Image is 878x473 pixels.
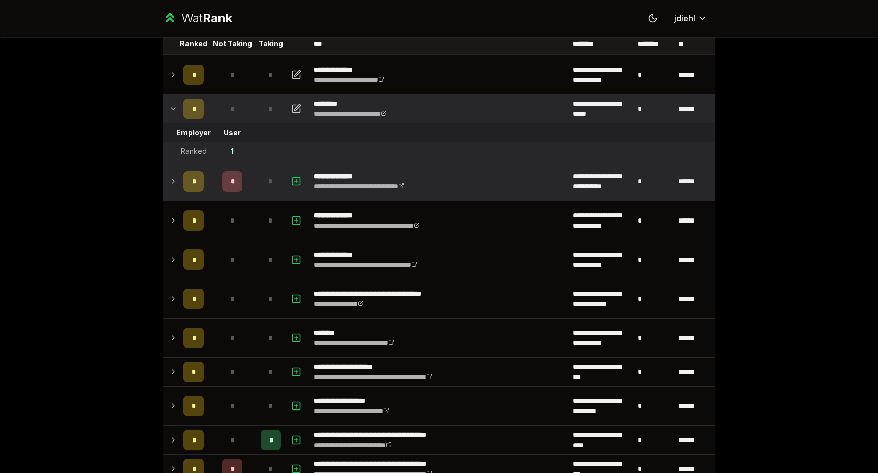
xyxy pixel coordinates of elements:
[674,12,695,24] span: jdiehl
[666,9,715,27] button: jdiehl
[163,10,232,26] a: WatRank
[203,11,232,25] span: Rank
[213,39,252,49] p: Not Taking
[180,39,207,49] p: Ranked
[181,10,232,26] div: Wat
[179,123,208,142] td: Employer
[181,146,207,156] div: Ranked
[231,146,234,156] div: 1
[208,123,257,142] td: User
[259,39,283,49] p: Taking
